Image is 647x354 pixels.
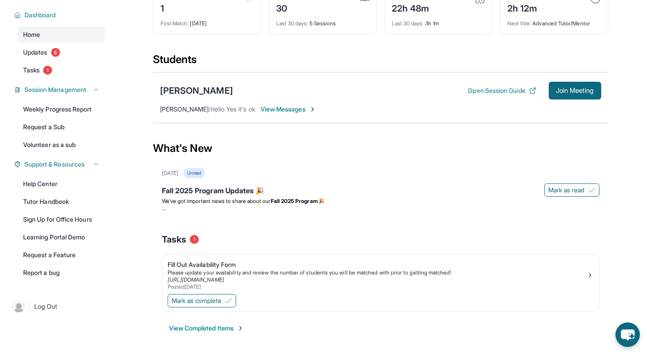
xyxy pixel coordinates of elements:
span: Last 30 days : [276,20,308,27]
a: Learning Portal Demo [18,229,105,245]
img: Chevron-Right [309,106,316,113]
span: 🎉 [318,198,325,204]
span: View Messages [261,105,316,114]
button: Mark as complete [168,294,236,307]
button: Session Management [21,85,100,94]
div: 2h 12m [507,0,561,15]
button: Open Session Guide [468,86,536,95]
a: Volunteer as a sub [18,137,105,153]
img: user-img [12,300,25,313]
div: 3h 1m [392,15,485,27]
div: 5 Sessions [276,15,370,27]
div: [DATE] [161,15,254,27]
span: We’ve got important news to share about our [162,198,271,204]
div: 1 [161,0,203,15]
a: Tutor Handbook [18,194,105,210]
span: Mark as complete [172,296,221,305]
span: Support & Resources [24,160,84,169]
span: | [28,301,31,312]
button: Join Meeting [549,82,601,99]
div: [PERSON_NAME] [160,84,233,97]
a: Report a bug [18,265,105,281]
span: Updates [23,48,48,57]
span: Tasks [23,66,40,75]
a: Weekly Progress Report [18,101,105,117]
a: [URL][DOMAIN_NAME] [168,276,224,283]
div: Fill Out Availability Form [168,260,587,269]
span: [PERSON_NAME] : [160,105,210,113]
a: Tasks1 [18,62,105,78]
div: 22h 48m [392,0,430,15]
button: Mark as read [544,183,599,197]
img: Mark as read [588,187,595,194]
div: 30 [276,0,298,15]
strong: Fall 2025 Program [271,198,318,204]
span: First Match : [161,20,189,27]
div: Unread [184,168,205,178]
div: Advanced Tutor/Mentor [507,15,601,27]
span: 8 [51,48,60,57]
span: Home [23,30,40,39]
span: Mark as read [548,186,585,195]
span: Join Meeting [556,88,594,93]
span: Last 30 days : [392,20,424,27]
div: What's New [153,129,608,168]
a: Sign Up for Office Hours [18,211,105,227]
div: Posted [DATE] [168,283,587,290]
span: Log Out [34,302,57,311]
a: Request a Sub [18,119,105,135]
button: View Completed Items [169,324,244,333]
a: Home [18,27,105,43]
div: [DATE] [162,170,178,177]
span: Dashboard [24,11,56,20]
a: Help Center [18,176,105,192]
div: Please update your availability and review the number of students you will be matched with prior ... [168,269,587,276]
a: Request a Feature [18,247,105,263]
span: Hello Yes it's ok [210,105,255,113]
button: chat-button [615,322,640,347]
a: Updates8 [18,44,105,60]
img: Mark as complete [225,297,232,304]
div: Fall 2025 Program Updates 🎉 [162,185,599,198]
span: 1 [190,235,199,244]
a: Fill Out Availability FormPlease update your availability and review the number of students you w... [162,255,599,292]
span: 1 [43,66,52,75]
span: Session Management [24,85,86,94]
button: Support & Resources [21,160,100,169]
span: Next title : [507,20,531,27]
button: Dashboard [21,11,100,20]
div: Students [153,52,608,72]
a: |Log Out [9,297,105,316]
span: Tasks [162,233,186,246]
